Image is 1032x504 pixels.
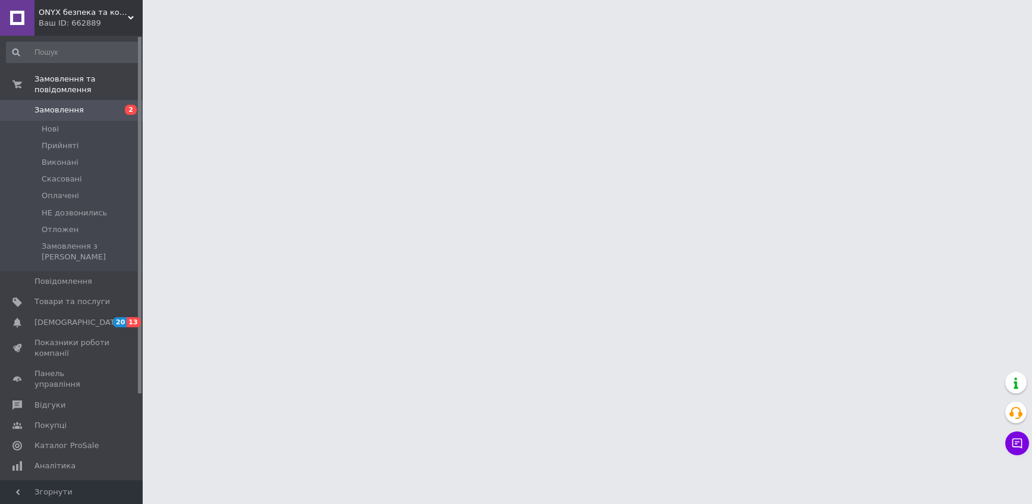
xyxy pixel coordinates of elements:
[42,190,79,201] span: Оплачені
[34,337,110,359] span: Показники роботи компанії
[34,368,110,390] span: Панель управління
[42,241,139,262] span: Замовлення з [PERSON_NAME]
[42,124,59,134] span: Нові
[42,174,82,184] span: Скасовані
[34,400,65,411] span: Відгуки
[34,461,75,471] span: Аналітика
[1005,431,1029,455] button: Чат з покупцем
[42,208,107,218] span: НЕ дозвонились
[42,157,78,168] span: Виконані
[34,296,110,307] span: Товари та послуги
[34,74,143,95] span: Замовлення та повідомлення
[39,18,143,29] div: Ваш ID: 662889
[39,7,128,18] span: ONYX безпека та комфорт
[6,42,140,63] input: Пошук
[34,440,99,451] span: Каталог ProSale
[125,105,137,115] span: 2
[34,276,92,287] span: Повідомлення
[127,317,140,327] span: 13
[34,420,67,431] span: Покупці
[34,105,84,115] span: Замовлення
[42,224,78,235] span: Отложен
[113,317,127,327] span: 20
[34,317,122,328] span: [DEMOGRAPHIC_DATA]
[42,140,78,151] span: Прийняті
